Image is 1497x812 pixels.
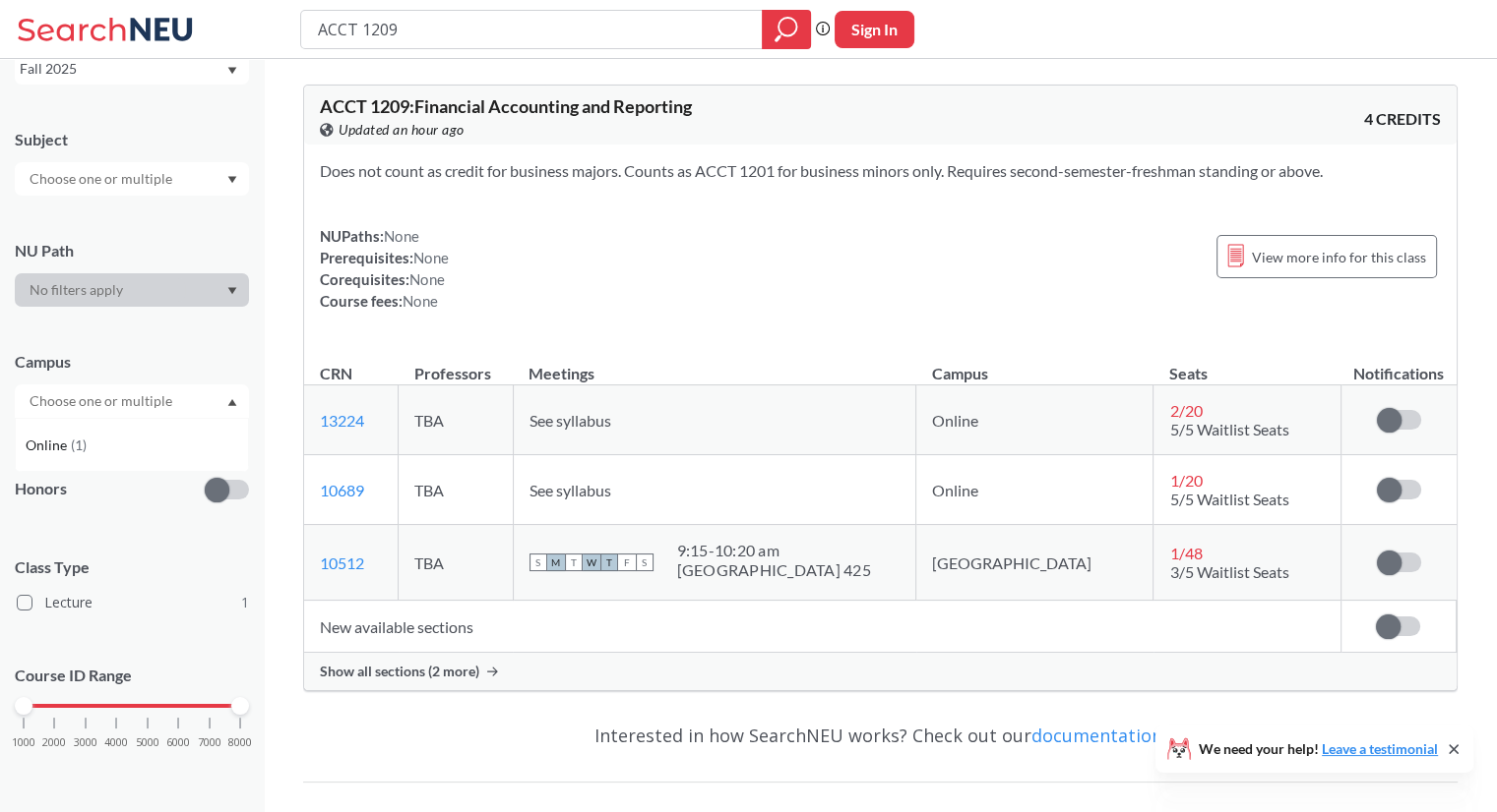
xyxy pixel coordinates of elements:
div: Dropdown arrow [15,162,249,196]
span: S [636,553,654,571]
a: 10689 [320,481,364,499]
svg: magnifying glass [775,16,798,43]
span: We need your help! [1199,742,1438,756]
td: TBA [399,385,513,455]
div: CRN [320,363,352,384]
span: 2 / 20 [1169,401,1202,420]
a: Leave a testimonial [1322,740,1438,757]
section: Does not count as credit for business majors. Counts as ACCT 1201 for business minors only. Requi... [320,160,1441,182]
span: 5/5 Waitlist Seats [1169,420,1288,438]
div: Campus [15,351,249,373]
label: Lecture [17,590,249,615]
th: Seats [1154,343,1341,385]
input: Choose one or multiple [20,167,185,191]
span: Class Type [15,556,249,578]
span: ACCT 1209 : Financial Accounting and Reporting [320,95,692,117]
div: Interested in how SearchNEU works? Check out our [303,707,1458,764]
span: 5/5 Waitlist Seats [1169,490,1288,508]
div: 9:15 - 10:20 am [677,541,871,560]
div: Dropdown arrow [15,273,249,307]
span: 4000 [104,737,128,748]
span: T [565,553,583,571]
span: 6000 [166,737,190,748]
div: NU Path [15,240,249,261]
span: 3/5 Waitlist Seats [1169,562,1288,581]
div: NUPaths: Prerequisites: Corequisites: Course fees: [320,225,449,312]
td: [GEOGRAPHIC_DATA] [916,525,1154,601]
input: Class, professor, course number, "phrase" [316,13,748,46]
td: TBA [399,455,513,525]
input: Choose one or multiple [20,389,185,413]
th: Professors [399,343,513,385]
div: Fall 2025 [20,58,225,80]
th: Campus [916,343,1154,385]
span: T [600,553,618,571]
th: Notifications [1341,343,1456,385]
span: See syllabus [530,411,611,430]
div: [GEOGRAPHIC_DATA] 425 [677,560,871,580]
td: Online [916,385,1154,455]
span: 1 / 48 [1169,544,1202,562]
td: New available sections [304,601,1341,653]
span: None [403,292,438,310]
span: None [413,249,449,266]
span: 1 / 20 [1169,471,1202,490]
span: Online [26,435,71,456]
span: Updated an hour ago [339,119,465,141]
span: 4 CREDITS [1364,108,1441,130]
a: documentation! [1031,724,1166,747]
a: 10512 [320,553,364,572]
span: 7000 [198,737,221,748]
div: Subject [15,129,249,150]
svg: Dropdown arrow [227,67,237,75]
span: None [384,227,419,245]
span: 3000 [74,737,97,748]
div: magnifying glass [762,10,811,49]
a: 13224 [320,411,364,430]
span: S [530,553,547,571]
span: M [547,553,565,571]
th: Meetings [513,343,916,385]
span: W [583,553,600,571]
div: Dropdown arrowOnline(1) [15,384,249,418]
span: 1 [241,592,249,613]
svg: Dropdown arrow [227,287,237,295]
span: 1000 [12,737,35,748]
svg: Dropdown arrow [227,398,237,406]
span: 8000 [228,737,252,748]
span: Show all sections (2 more) [320,663,479,680]
td: Online [916,455,1154,525]
button: Sign In [835,11,914,48]
span: F [618,553,636,571]
p: Course ID Range [15,665,249,687]
div: Show all sections (2 more) [304,653,1457,690]
span: 5000 [136,737,159,748]
td: TBA [399,525,513,601]
div: Fall 2025Dropdown arrow [15,53,249,85]
span: 2000 [42,737,66,748]
span: ( 1 ) [71,436,87,453]
svg: Dropdown arrow [227,176,237,184]
p: Honors [15,478,67,500]
span: See syllabus [530,481,611,499]
span: View more info for this class [1252,245,1426,269]
span: None [409,270,445,288]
